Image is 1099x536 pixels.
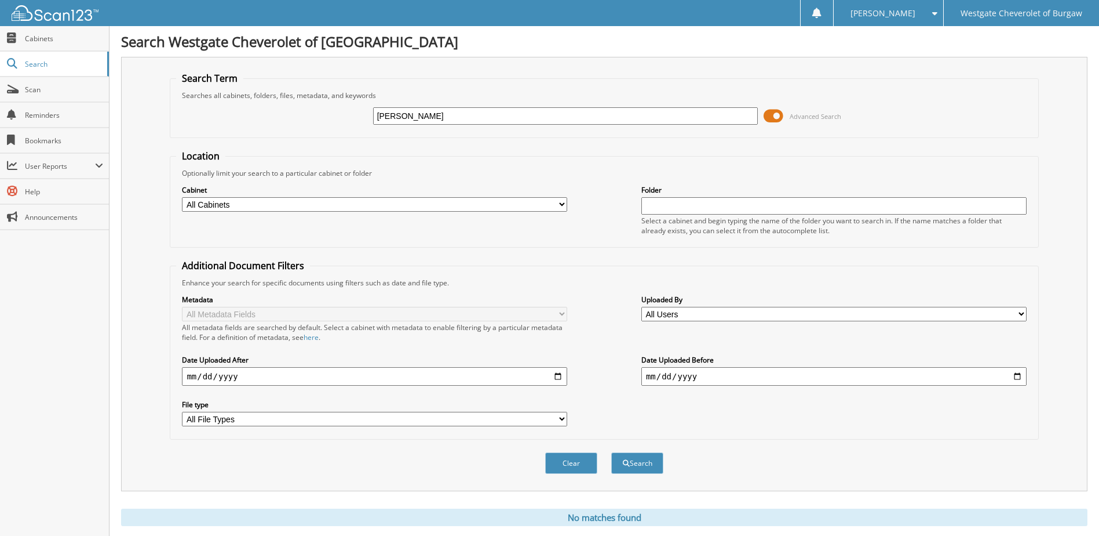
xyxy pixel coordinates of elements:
div: Optionally limit your search to a particular cabinet or folder [176,168,1032,178]
span: Advanced Search [790,112,841,121]
span: User Reports [25,161,95,171]
span: [PERSON_NAME] [850,10,915,17]
div: Searches all cabinets, folders, files, metadata, and keywords [176,90,1032,100]
legend: Location [176,150,225,162]
div: No matches found [121,509,1087,526]
label: Metadata [182,295,567,305]
legend: Additional Document Filters [176,259,310,272]
button: Clear [545,452,597,474]
a: here [304,332,319,342]
span: Announcements [25,212,103,222]
div: Select a cabinet and begin typing the name of the folder you want to search in. If the name match... [641,216,1027,236]
label: File type [182,400,567,410]
label: Cabinet [182,185,567,195]
span: Reminders [25,110,103,120]
label: Date Uploaded After [182,355,567,365]
label: Folder [641,185,1027,195]
label: Date Uploaded Before [641,355,1027,365]
input: start [182,367,567,386]
span: Scan [25,85,103,95]
button: Search [611,452,663,474]
span: Bookmarks [25,136,103,146]
span: Search [25,59,101,69]
label: Uploaded By [641,295,1027,305]
span: Westgate Cheverolet of Burgaw [961,10,1082,17]
legend: Search Term [176,72,243,85]
input: end [641,367,1027,386]
div: Enhance your search for specific documents using filters such as date and file type. [176,278,1032,288]
span: Help [25,187,103,197]
span: Cabinets [25,34,103,44]
img: scan123-logo-white.svg [12,5,98,21]
h1: Search Westgate Cheverolet of [GEOGRAPHIC_DATA] [121,32,1087,51]
div: All metadata fields are searched by default. Select a cabinet with metadata to enable filtering b... [182,323,567,342]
